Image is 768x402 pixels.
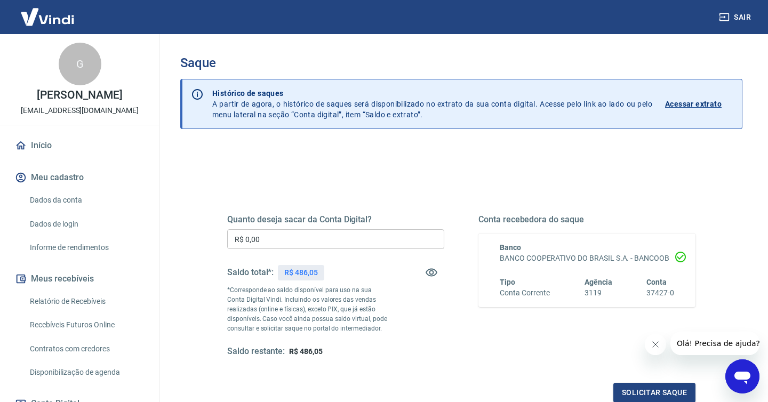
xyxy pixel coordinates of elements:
a: Dados da conta [26,189,147,211]
a: Informe de rendimentos [26,237,147,259]
span: Olá! Precisa de ajuda? [6,7,90,16]
span: Banco [500,243,521,252]
a: Dados de login [26,213,147,235]
iframe: Mensagem da empresa [670,332,759,355]
a: Contratos com credores [26,338,147,360]
button: Sair [717,7,755,27]
span: Tipo [500,278,515,286]
iframe: Botão para abrir a janela de mensagens [725,359,759,393]
span: Agência [585,278,612,286]
p: *Corresponde ao saldo disponível para uso na sua Conta Digital Vindi. Incluindo os valores das ve... [227,285,390,333]
a: Disponibilização de agenda [26,361,147,383]
span: Conta [646,278,667,286]
h6: BANCO COOPERATIVO DO BRASIL S.A. - BANCOOB [500,253,674,264]
p: [EMAIL_ADDRESS][DOMAIN_NAME] [21,105,139,116]
h6: Conta Corrente [500,287,550,299]
a: Início [13,134,147,157]
span: R$ 486,05 [289,347,323,356]
h6: 3119 [585,287,612,299]
h6: 37427-0 [646,287,674,299]
img: Vindi [13,1,82,33]
p: [PERSON_NAME] [37,90,122,101]
h5: Quanto deseja sacar da Conta Digital? [227,214,444,225]
p: Acessar extrato [665,99,722,109]
a: Relatório de Recebíveis [26,291,147,312]
h5: Conta recebedora do saque [478,214,695,225]
h5: Saldo total*: [227,267,274,278]
a: Recebíveis Futuros Online [26,314,147,336]
a: Acessar extrato [665,88,733,120]
div: G [59,43,101,85]
h3: Saque [180,55,742,70]
iframe: Fechar mensagem [645,334,666,355]
h5: Saldo restante: [227,346,285,357]
p: R$ 486,05 [284,267,318,278]
p: Histórico de saques [212,88,652,99]
button: Meus recebíveis [13,267,147,291]
p: A partir de agora, o histórico de saques será disponibilizado no extrato da sua conta digital. Ac... [212,88,652,120]
button: Meu cadastro [13,166,147,189]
